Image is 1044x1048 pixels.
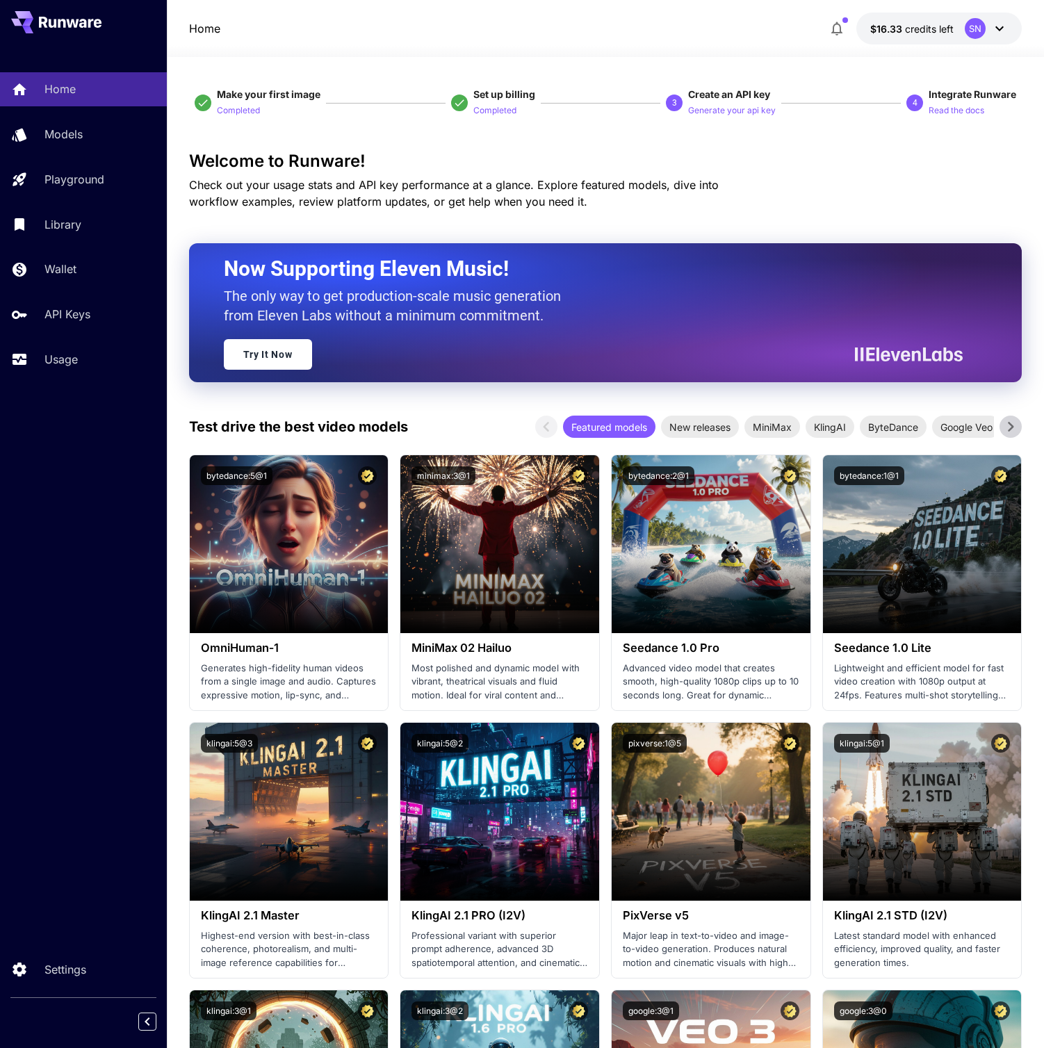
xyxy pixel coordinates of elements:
p: 4 [913,97,917,109]
span: Google Veo [932,420,1001,434]
h3: Seedance 1.0 Pro [623,641,799,655]
h3: Welcome to Runware! [189,152,1022,171]
button: Read the docs [929,101,984,118]
button: google:3@0 [834,1001,892,1020]
p: Read the docs [929,104,984,117]
button: Collapse sidebar [138,1013,156,1031]
button: klingai:5@2 [411,734,468,753]
p: Library [44,216,81,233]
div: KlingAI [806,416,854,438]
button: google:3@1 [623,1001,679,1020]
p: Completed [473,104,516,117]
button: Certified Model – Vetted for best performance and includes a commercial license. [569,734,588,753]
button: Certified Model – Vetted for best performance and includes a commercial license. [358,1001,377,1020]
p: Major leap in text-to-video and image-to-video generation. Produces natural motion and cinematic ... [623,929,799,970]
button: pixverse:1@5 [623,734,687,753]
div: Google Veo [932,416,1001,438]
h3: KlingAI 2.1 PRO (I2V) [411,909,588,922]
p: Playground [44,171,104,188]
p: Highest-end version with best-in-class coherence, photorealism, and multi-image reference capabil... [201,929,377,970]
button: Certified Model – Vetted for best performance and includes a commercial license. [569,466,588,485]
button: Certified Model – Vetted for best performance and includes a commercial license. [358,466,377,485]
p: Models [44,126,83,142]
p: Professional variant with superior prompt adherence, advanced 3D spatiotemporal attention, and ci... [411,929,588,970]
button: Certified Model – Vetted for best performance and includes a commercial license. [991,1001,1010,1020]
span: Set up billing [473,88,535,100]
button: bytedance:1@1 [834,466,904,485]
p: Usage [44,351,78,368]
p: The only way to get production-scale music generation from Eleven Labs without a minimum commitment. [224,286,571,325]
div: $16.3304 [870,22,954,36]
button: bytedance:5@1 [201,466,272,485]
h3: MiniMax 02 Hailuo [411,641,588,655]
p: 3 [672,97,677,109]
span: Check out your usage stats and API key performance at a glance. Explore featured models, dive int... [189,178,719,208]
button: Certified Model – Vetted for best performance and includes a commercial license. [781,734,799,753]
p: Test drive the best video models [189,416,408,437]
a: Try It Now [224,339,312,370]
button: Certified Model – Vetted for best performance and includes a commercial license. [991,466,1010,485]
img: alt [612,723,810,901]
a: Home [189,20,220,37]
div: Collapse sidebar [149,1009,167,1034]
button: klingai:3@1 [201,1001,256,1020]
img: alt [823,723,1022,901]
p: Settings [44,961,86,978]
div: Featured models [563,416,655,438]
div: New releases [661,416,739,438]
span: Integrate Runware [929,88,1016,100]
button: Certified Model – Vetted for best performance and includes a commercial license. [569,1001,588,1020]
button: Certified Model – Vetted for best performance and includes a commercial license. [781,1001,799,1020]
span: Make your first image [217,88,320,100]
h3: KlingAI 2.1 Master [201,909,377,922]
p: Most polished and dynamic model with vibrant, theatrical visuals and fluid motion. Ideal for vira... [411,662,588,703]
span: New releases [661,420,739,434]
button: minimax:3@1 [411,466,475,485]
button: bytedance:2@1 [623,466,694,485]
p: Latest standard model with enhanced efficiency, improved quality, and faster generation times. [834,929,1011,970]
img: alt [190,723,389,901]
h3: Seedance 1.0 Lite [834,641,1011,655]
p: Advanced video model that creates smooth, high-quality 1080p clips up to 10 seconds long. Great f... [623,662,799,703]
span: MiniMax [744,420,800,434]
nav: breadcrumb [189,20,220,37]
button: Certified Model – Vetted for best performance and includes a commercial license. [358,734,377,753]
img: alt [400,723,599,901]
button: $16.3304SN [856,13,1022,44]
h3: OmniHuman‑1 [201,641,377,655]
img: alt [612,455,810,633]
p: Lightweight and efficient model for fast video creation with 1080p output at 24fps. Features mult... [834,662,1011,703]
button: Certified Model – Vetted for best performance and includes a commercial license. [781,466,799,485]
span: KlingAI [806,420,854,434]
span: ByteDance [860,420,927,434]
img: alt [190,455,389,633]
h3: PixVerse v5 [623,909,799,922]
p: Home [44,81,76,97]
div: ByteDance [860,416,927,438]
button: klingai:5@3 [201,734,258,753]
h3: KlingAI 2.1 STD (I2V) [834,909,1011,922]
button: klingai:5@1 [834,734,890,753]
span: Create an API key [688,88,770,100]
img: alt [823,455,1022,633]
div: SN [965,18,986,39]
div: MiniMax [744,416,800,438]
p: Wallet [44,261,76,277]
span: $16.33 [870,23,905,35]
button: klingai:3@2 [411,1001,468,1020]
p: Generates high-fidelity human videos from a single image and audio. Captures expressive motion, l... [201,662,377,703]
button: Completed [473,101,516,118]
p: Completed [217,104,260,117]
h2: Now Supporting Eleven Music! [224,256,953,282]
button: Certified Model – Vetted for best performance and includes a commercial license. [991,734,1010,753]
span: credits left [905,23,954,35]
p: API Keys [44,306,90,322]
p: Generate your api key [688,104,776,117]
button: Completed [217,101,260,118]
button: Generate your api key [688,101,776,118]
img: alt [400,455,599,633]
span: Featured models [563,420,655,434]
